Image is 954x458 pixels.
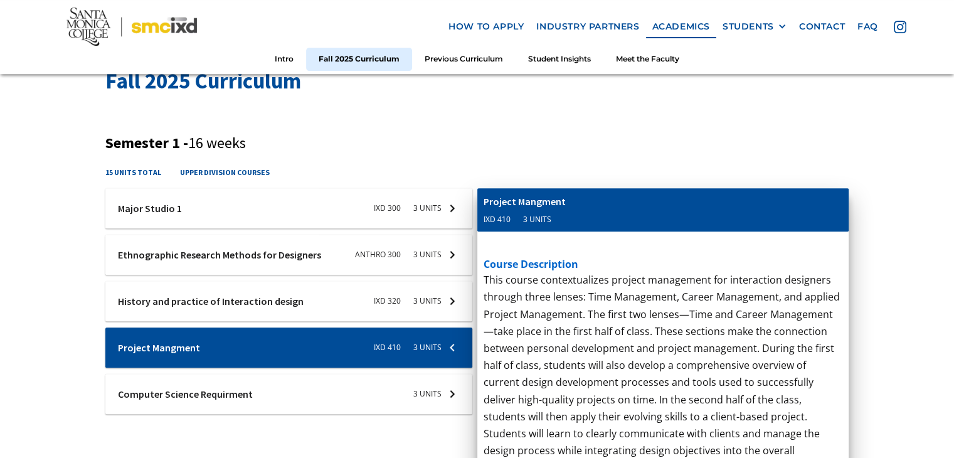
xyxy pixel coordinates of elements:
[66,8,197,46] img: Santa Monica College - SMC IxD logo
[262,48,306,71] a: Intro
[851,15,884,38] a: faq
[442,15,530,38] a: how to apply
[105,166,161,178] h4: 15 units total
[516,48,603,71] a: Student Insights
[603,48,692,71] a: Meet the Faculty
[306,48,412,71] a: Fall 2025 Curriculum
[530,15,645,38] a: industry partners
[412,48,516,71] a: Previous Curriculum
[723,21,787,32] div: STUDENTS
[188,133,246,152] span: 16 weeks
[105,66,849,97] h2: Fall 2025 Curriculum
[646,15,716,38] a: Academics
[723,21,774,32] div: STUDENTS
[180,166,270,178] h4: upper division courses
[105,134,849,152] h3: Semester 1 -
[894,21,906,33] img: icon - instagram
[793,15,851,38] a: contact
